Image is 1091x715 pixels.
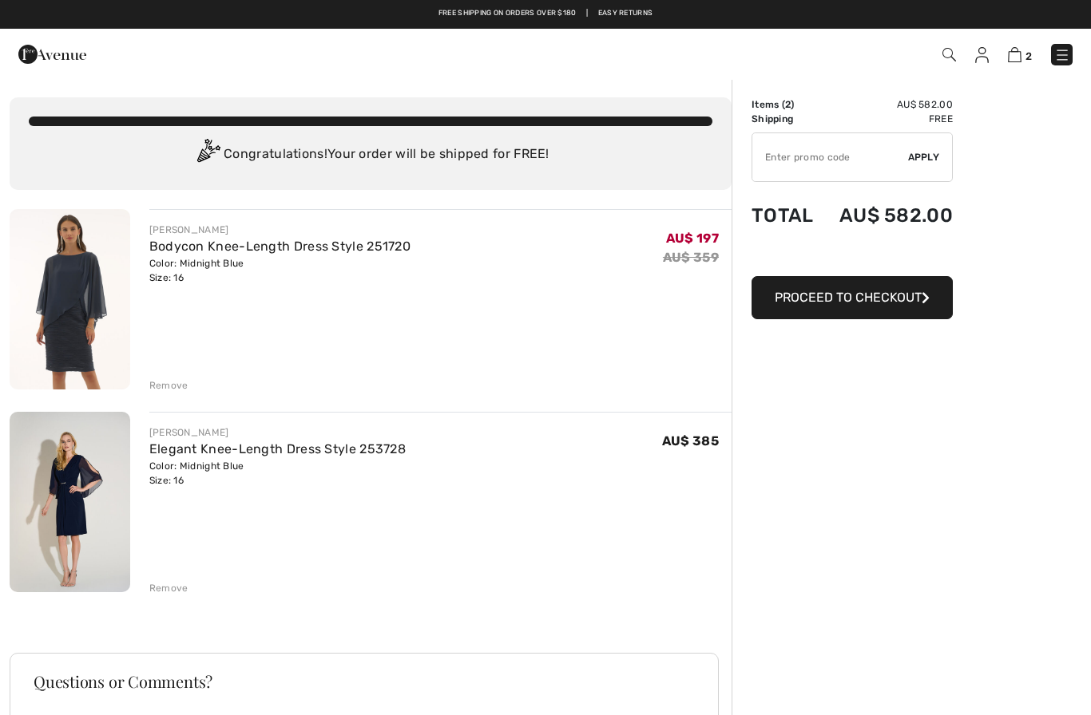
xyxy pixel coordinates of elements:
img: Shopping Bag [1008,47,1022,62]
td: Total [752,188,823,243]
a: 2 [1008,45,1032,64]
img: 1ère Avenue [18,38,86,70]
img: Bodycon Knee-Length Dress Style 251720 [10,209,130,389]
div: Congratulations! Your order will be shipped for FREE! [29,139,712,171]
a: 1ère Avenue [18,45,86,61]
span: | [586,8,588,19]
span: 2 [785,99,791,110]
img: Congratulation2.svg [192,139,224,171]
td: Free [823,112,953,126]
img: Menu [1054,47,1070,63]
div: Remove [149,581,188,595]
h3: Questions or Comments? [34,674,695,689]
td: AU$ 582.00 [823,97,953,112]
a: Easy Returns [598,8,653,19]
a: Free shipping on orders over $180 [438,8,577,19]
div: Color: Midnight Blue Size: 16 [149,256,411,285]
span: 2 [1026,50,1032,62]
img: Search [942,48,956,61]
td: AU$ 582.00 [823,188,953,243]
button: Proceed to Checkout [752,276,953,319]
img: Elegant Knee-Length Dress Style 253728 [10,412,130,592]
input: Promo code [752,133,908,181]
div: [PERSON_NAME] [149,223,411,237]
td: Shipping [752,112,823,126]
div: Color: Midnight Blue Size: 16 [149,459,406,488]
s: AU$ 359 [663,250,719,265]
span: AU$ 385 [662,433,719,448]
td: Items ( ) [752,97,823,112]
iframe: PayPal [752,243,953,271]
a: Elegant Knee-Length Dress Style 253728 [149,441,406,456]
div: Remove [149,378,188,393]
span: Proceed to Checkout [775,290,922,305]
span: Apply [908,150,940,164]
div: [PERSON_NAME] [149,425,406,440]
a: Bodycon Knee-Length Dress Style 251720 [149,239,411,254]
span: AU$ 197 [666,231,719,246]
img: My Info [975,47,989,63]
